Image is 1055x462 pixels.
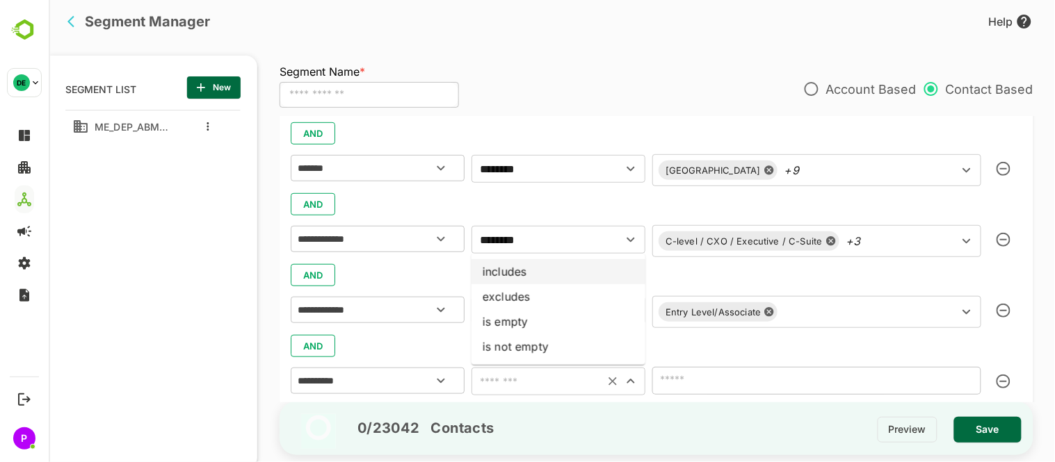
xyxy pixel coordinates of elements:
h5: Contacts [371,420,446,436]
div: C-level / CXO / Executive / C-Suite [610,231,791,251]
li: is empty [423,309,597,334]
div: [GEOGRAPHIC_DATA] [610,160,729,180]
span: New [150,79,181,97]
button: Logout [15,390,33,409]
button: Close [572,372,592,391]
div: [GEOGRAPHIC_DATA] [610,164,712,176]
h5: 0 / 23042 [298,420,371,436]
button: Open [376,293,409,327]
div: P [13,427,35,449]
span: Save [917,420,962,438]
button: Open [376,364,409,397]
div: Entry Level/Associate [610,302,729,322]
button: Open [908,302,928,322]
p: Contact Based [868,74,985,104]
svg: Remove Filter [948,374,962,388]
button: Open [908,231,928,251]
button: Open [908,160,928,180]
p: Account Based [748,74,868,104]
span: +3 [798,235,812,248]
button: Save [905,417,973,443]
span: +9 [736,164,750,177]
button: Open [572,230,592,249]
div: export-type [748,74,985,101]
img: BambooboxLogoMark.f1c84d78b4c51b1a7b5f700c9845e183.svg [7,17,42,43]
button: Open [376,151,409,185]
div: Entry Level/Associate [610,306,712,318]
button: Clear [554,372,574,391]
span: ME_DEP_ABM_ALL_Audieance [40,121,121,133]
button: Open [572,159,592,179]
button: Open [376,222,409,256]
li: includes [423,259,597,284]
button: more actions [156,120,163,133]
div: DE [13,74,30,91]
div: C-level / CXO / Executive / C-Suite [610,235,774,247]
button: New [138,76,192,99]
svg: Remove Filter [948,304,962,317]
p: Segment Manager [36,15,161,28]
button: back [15,11,36,32]
svg: Remove Filter [948,233,962,247]
li: excludes [423,284,597,309]
p: SEGMENT LIST [17,76,88,99]
span: Segment Name [231,65,316,79]
li: is not empty [423,334,597,359]
div: Help [940,13,984,30]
